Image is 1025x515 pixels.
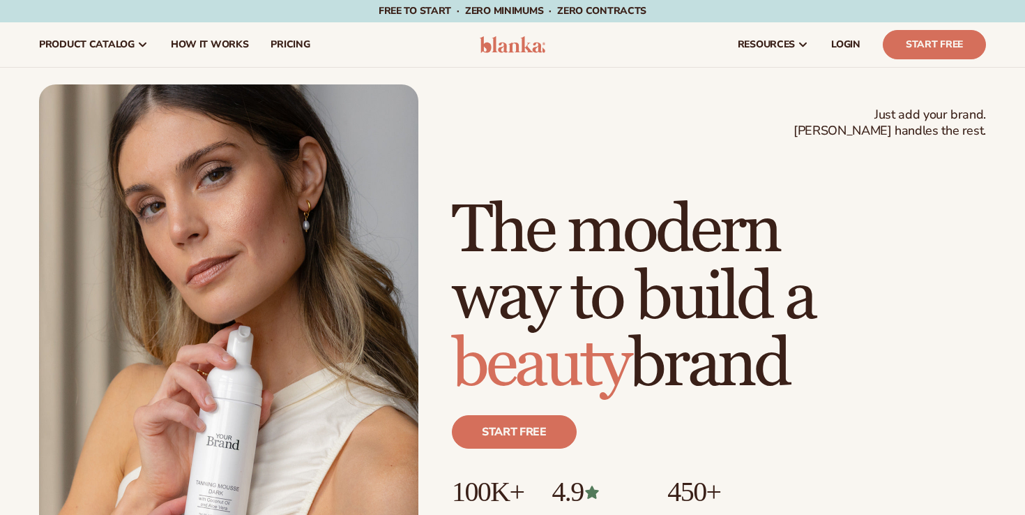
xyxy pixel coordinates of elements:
[452,324,629,405] span: beauty
[259,22,321,67] a: pricing
[171,39,249,50] span: How It Works
[452,415,577,449] a: Start free
[28,22,160,67] a: product catalog
[379,4,646,17] span: Free to start · ZERO minimums · ZERO contracts
[271,39,310,50] span: pricing
[794,107,986,140] span: Just add your brand. [PERSON_NAME] handles the rest.
[727,22,820,67] a: resources
[39,39,135,50] span: product catalog
[160,22,260,67] a: How It Works
[738,39,795,50] span: resources
[452,477,524,507] p: 100K+
[552,477,639,507] p: 4.9
[820,22,872,67] a: LOGIN
[480,36,546,53] img: logo
[883,30,986,59] a: Start Free
[831,39,860,50] span: LOGIN
[667,477,773,507] p: 450+
[452,197,986,398] h1: The modern way to build a brand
